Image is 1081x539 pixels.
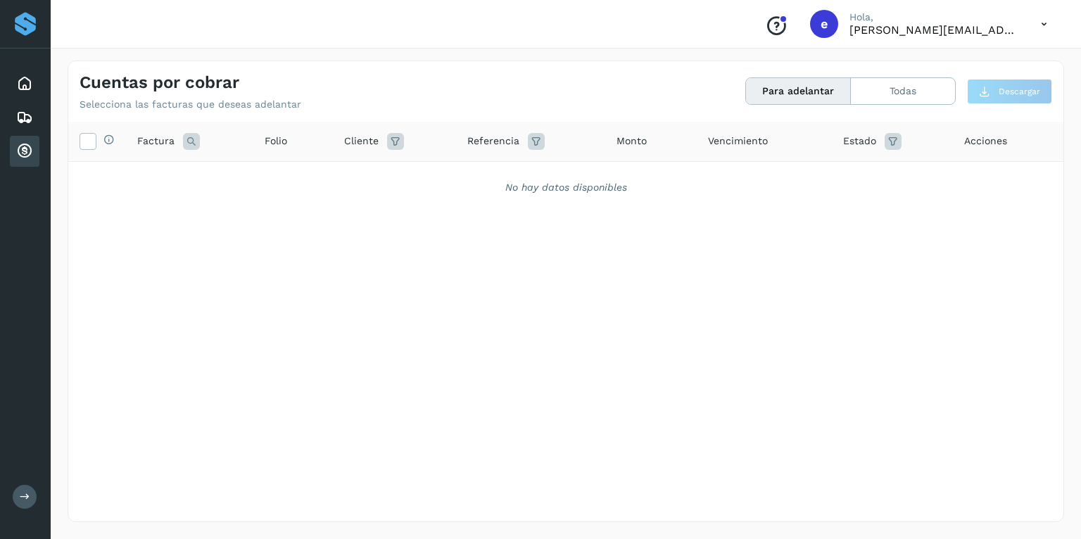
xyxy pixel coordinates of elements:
div: Cuentas por cobrar [10,136,39,167]
span: Descargar [999,85,1040,98]
span: Folio [265,134,287,148]
p: Hola, [849,11,1018,23]
h4: Cuentas por cobrar [80,72,239,93]
span: Acciones [964,134,1007,148]
button: Para adelantar [746,78,851,104]
button: Todas [851,78,955,104]
div: Embarques [10,102,39,133]
span: Vencimiento [708,134,768,148]
span: Factura [137,134,175,148]
button: Descargar [967,79,1052,104]
p: Selecciona las facturas que deseas adelantar [80,99,301,110]
span: Referencia [467,134,519,148]
span: Monto [617,134,647,148]
span: Cliente [344,134,379,148]
span: Estado [843,134,876,148]
div: Inicio [10,68,39,99]
div: No hay datos disponibles [87,180,1045,195]
p: ernesto+temporal@solvento.mx [849,23,1018,37]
